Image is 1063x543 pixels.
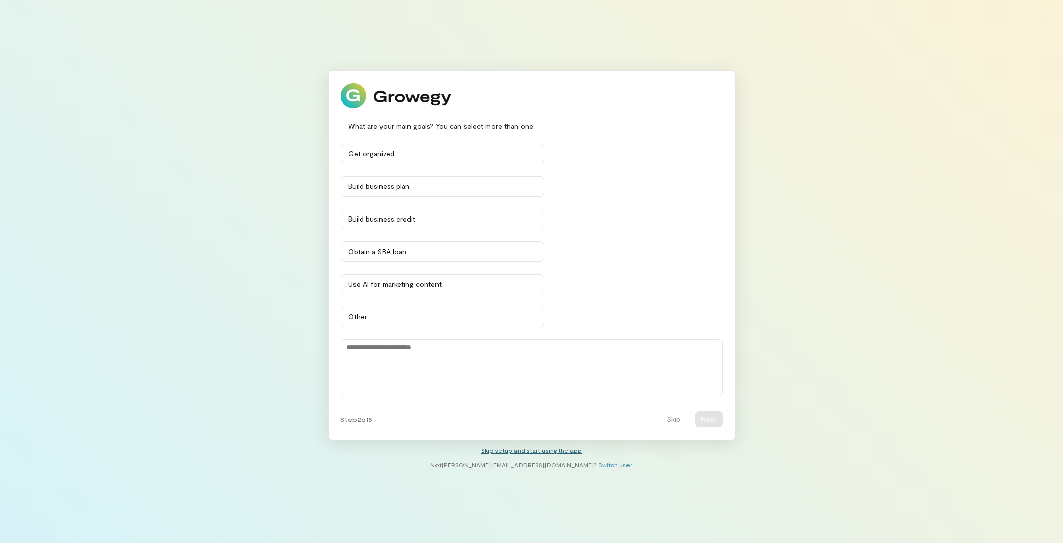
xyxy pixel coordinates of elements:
[341,415,373,423] span: Step 2 of 5
[349,247,536,257] div: Obtain a SBA loan
[349,279,536,289] div: Use AI for marketing content
[341,274,544,294] button: Use AI for marketing content
[349,149,536,159] div: Get organized
[349,312,536,322] div: Other
[341,307,544,327] button: Other
[341,176,544,197] button: Build business plan
[341,83,452,108] img: Growegy logo
[599,461,633,468] a: Switch user
[481,447,582,454] a: Skip setup and start using the app
[661,411,687,427] button: Skip
[349,181,536,192] div: Build business plan
[341,144,544,164] button: Get organized
[341,241,544,262] button: Obtain a SBA loan
[349,214,536,224] div: Build business credit
[695,411,723,427] button: Next
[431,461,597,468] span: Not [PERSON_NAME][EMAIL_ADDRESS][DOMAIN_NAME] ?
[341,209,544,229] button: Build business credit
[341,121,723,131] div: What are your main goals? You can select more than one.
